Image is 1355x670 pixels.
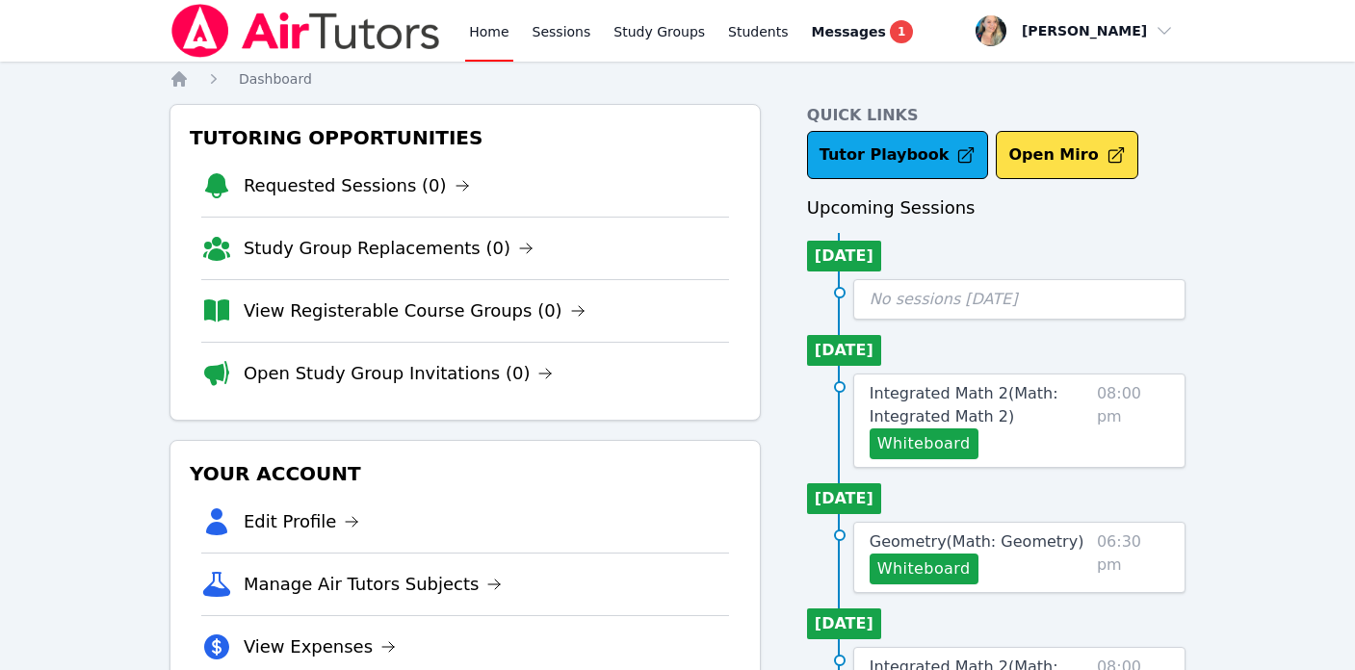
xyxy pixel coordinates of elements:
[870,530,1084,554] a: Geometry(Math: Geometry)
[244,172,470,199] a: Requested Sessions (0)
[890,20,913,43] span: 1
[244,508,360,535] a: Edit Profile
[169,69,1186,89] nav: Breadcrumb
[186,456,744,491] h3: Your Account
[807,131,989,179] a: Tutor Playbook
[807,104,1186,127] h4: Quick Links
[169,4,442,58] img: Air Tutors
[244,297,586,324] a: View Registerable Course Groups (0)
[870,532,1084,551] span: Geometry ( Math: Geometry )
[812,22,886,41] span: Messages
[239,71,312,87] span: Dashboard
[870,428,978,459] button: Whiteboard
[186,120,744,155] h3: Tutoring Opportunities
[239,69,312,89] a: Dashboard
[1097,530,1169,584] span: 06:30 pm
[807,608,881,639] li: [DATE]
[244,360,554,387] a: Open Study Group Invitations (0)
[1097,382,1169,459] span: 08:00 pm
[807,335,881,366] li: [DATE]
[870,384,1058,425] span: Integrated Math 2 ( Math: Integrated Math 2 )
[870,382,1089,428] a: Integrated Math 2(Math: Integrated Math 2)
[996,131,1137,179] button: Open Miro
[244,633,396,660] a: View Expenses
[807,194,1186,221] h3: Upcoming Sessions
[807,241,881,271] li: [DATE]
[807,483,881,514] li: [DATE]
[244,235,534,262] a: Study Group Replacements (0)
[870,554,978,584] button: Whiteboard
[870,290,1018,308] span: No sessions [DATE]
[244,571,503,598] a: Manage Air Tutors Subjects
